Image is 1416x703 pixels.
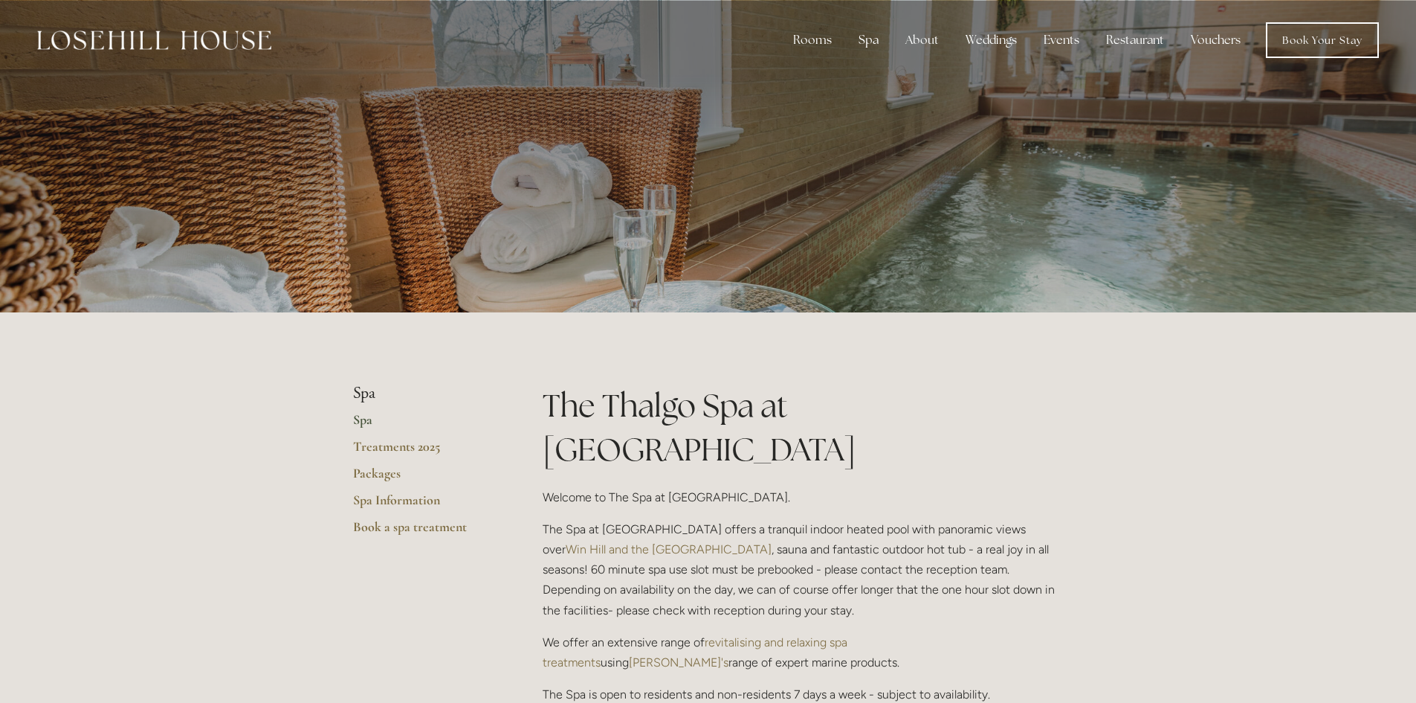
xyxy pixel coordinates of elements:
[629,655,728,670] a: [PERSON_NAME]'s
[353,492,495,519] a: Spa Information
[353,438,495,465] a: Treatments 2025
[1032,25,1091,55] div: Events
[566,542,772,556] a: Win Hill and the [GEOGRAPHIC_DATA]
[543,384,1064,472] h1: The Thalgo Spa at [GEOGRAPHIC_DATA]
[353,384,495,403] li: Spa
[954,25,1029,55] div: Weddings
[1094,25,1176,55] div: Restaurant
[1179,25,1252,55] a: Vouchers
[543,632,1064,672] p: We offer an extensive range of using range of expert marine products.
[781,25,844,55] div: Rooms
[543,519,1064,620] p: The Spa at [GEOGRAPHIC_DATA] offers a tranquil indoor heated pool with panoramic views over , sau...
[37,31,271,50] img: Losehill House
[847,25,890,55] div: Spa
[893,25,951,55] div: About
[353,411,495,438] a: Spa
[353,519,495,545] a: Book a spa treatment
[353,465,495,492] a: Packages
[1266,22,1379,58] a: Book Your Stay
[543,487,1064,507] p: Welcome to The Spa at [GEOGRAPHIC_DATA].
